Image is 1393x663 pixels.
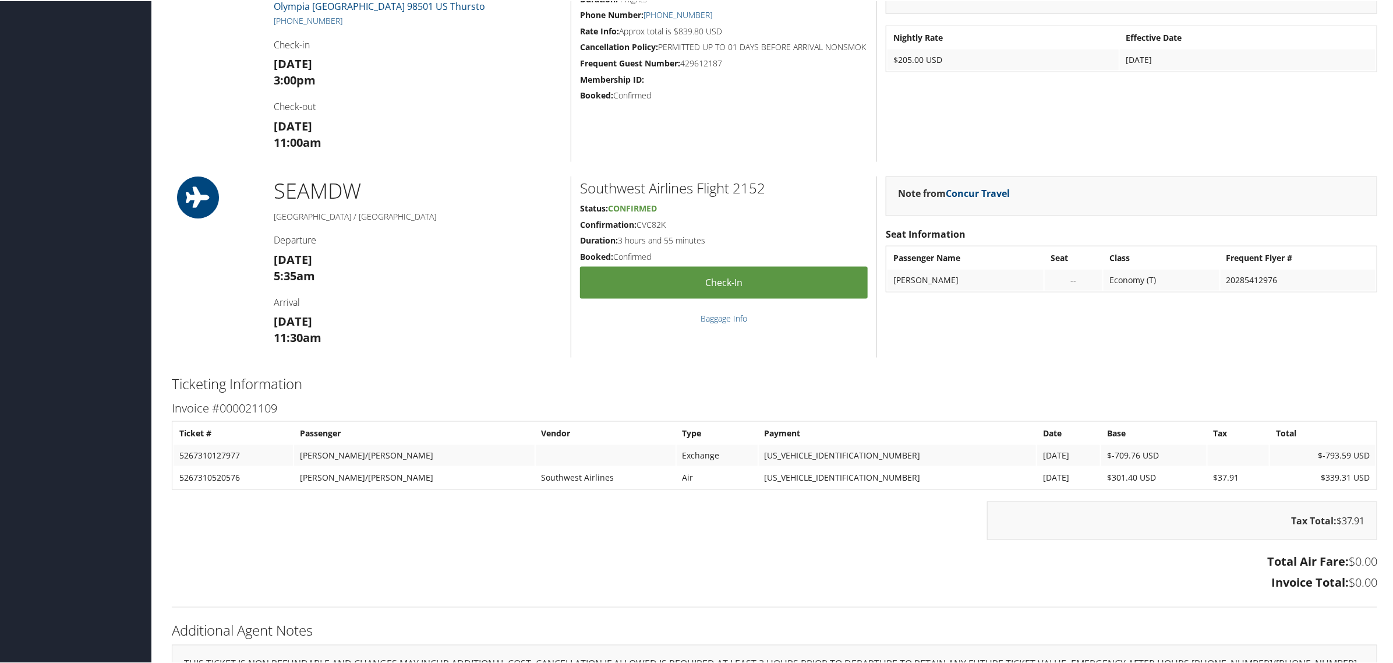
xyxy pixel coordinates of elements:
[580,250,868,262] h5: Confirmed
[1208,466,1270,487] td: $37.91
[580,40,868,52] h5: PERMITTED UP TO 01 DAYS BEFORE ARRIVAL NONSMOK
[172,552,1377,569] h3: $0.00
[1045,246,1102,267] th: Seat
[1270,444,1376,465] td: $-793.59 USD
[644,8,712,19] a: [PHONE_NUMBER]
[172,373,1377,393] h2: Ticketing Information
[1271,573,1349,589] strong: Invoice Total:
[274,175,562,204] h1: SEA MDW
[274,329,321,344] strong: 11:30am
[580,234,868,245] h5: 3 hours and 55 minutes
[172,399,1377,415] h3: Invoice #000021109
[1101,466,1206,487] td: $301.40 USD
[1291,513,1337,526] strong: Tax Total:
[1221,269,1376,290] td: 20285412976
[536,466,676,487] td: Southwest Airlines
[677,444,758,465] td: Exchange
[580,40,658,51] strong: Cancellation Policy:
[1208,422,1270,443] th: Tax
[580,57,680,68] strong: Frequent Guest Number:
[580,266,868,298] a: Check-in
[174,422,293,443] th: Ticket #
[1037,466,1100,487] td: [DATE]
[1270,422,1376,443] th: Total
[677,466,758,487] td: Air
[294,422,534,443] th: Passenger
[294,444,534,465] td: [PERSON_NAME]/[PERSON_NAME]
[172,573,1377,590] h3: $0.00
[759,422,1037,443] th: Payment
[580,8,644,19] strong: Phone Number:
[274,251,312,266] strong: [DATE]
[888,26,1119,47] th: Nightly Rate
[898,186,1010,199] strong: Note from
[580,234,618,245] strong: Duration:
[1267,552,1349,568] strong: Total Air Fare:
[274,267,315,283] strong: 5:35am
[1037,422,1100,443] th: Date
[1101,444,1206,465] td: $-709.76 USD
[1051,274,1097,284] div: --
[580,218,637,229] strong: Confirmation:
[987,500,1377,539] div: $37.91
[886,227,966,239] strong: Seat Information
[274,117,312,133] strong: [DATE]
[274,71,316,87] strong: 3:00pm
[580,24,868,36] h5: Approx total is $839.80 USD
[580,202,608,213] strong: Status:
[580,89,868,100] h5: Confirmed
[1270,466,1376,487] td: $339.31 USD
[274,312,312,328] strong: [DATE]
[1037,444,1100,465] td: [DATE]
[274,99,562,112] h4: Check-out
[1104,246,1219,267] th: Class
[274,55,312,70] strong: [DATE]
[294,466,534,487] td: [PERSON_NAME]/[PERSON_NAME]
[174,444,293,465] td: 5267310127977
[274,210,562,221] h5: [GEOGRAPHIC_DATA] / [GEOGRAPHIC_DATA]
[274,37,562,50] h4: Check-in
[172,620,1377,640] h2: Additional Agent Notes
[274,14,342,25] a: [PHONE_NUMBER]
[274,232,562,245] h4: Departure
[580,89,613,100] strong: Booked:
[888,269,1044,290] td: [PERSON_NAME]
[580,73,644,84] strong: Membership ID:
[1120,48,1376,69] td: [DATE]
[580,250,613,261] strong: Booked:
[580,24,619,36] strong: Rate Info:
[759,466,1037,487] td: [US_VEHICLE_IDENTIFICATION_NUMBER]
[1101,422,1206,443] th: Base
[888,246,1044,267] th: Passenger Name
[677,422,758,443] th: Type
[759,444,1037,465] td: [US_VEHICLE_IDENTIFICATION_NUMBER]
[701,312,747,323] a: Baggage Info
[174,466,293,487] td: 5267310520576
[1104,269,1219,290] td: Economy (T)
[536,422,676,443] th: Vendor
[274,295,562,308] h4: Arrival
[1221,246,1376,267] th: Frequent Flyer #
[274,133,321,149] strong: 11:00am
[580,177,868,197] h2: Southwest Airlines Flight 2152
[946,186,1010,199] a: Concur Travel
[580,57,868,68] h5: 429612187
[580,218,868,230] h5: CVC82K
[1120,26,1376,47] th: Effective Date
[888,48,1119,69] td: $205.00 USD
[608,202,657,213] span: Confirmed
